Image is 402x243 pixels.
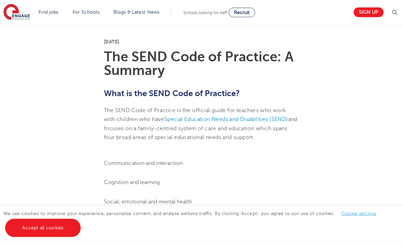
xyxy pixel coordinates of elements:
[3,211,383,230] span: We use cookies to improve your experience, personalise content, and analyse website traffic. By c...
[234,10,250,15] span: Recruit
[104,178,298,187] li: Cognition and learning
[104,50,298,78] h1: The SEND Code of Practice: A Summary
[104,159,298,168] li: Communication and interaction
[104,106,298,142] p: The SEND Code of Practice is the official guide for teachers who work with children who have and ...
[73,10,99,15] a: For Schools
[104,198,298,207] li: Social, emotional and mental health
[104,40,298,44] p: [DATE]
[113,10,160,15] a: Blogs & Latest News
[3,4,30,21] img: Engage Education
[183,10,227,15] span: Schools looking for staff
[104,88,298,100] h2: What is the SEND Code of Practice?
[164,117,288,123] a: Special Education Needs and Disabilities (SEND)
[5,219,81,237] a: Accept all cookies
[354,7,384,17] a: Sign up
[38,10,59,15] a: Find jobs
[229,8,255,17] a: Recruit
[341,211,376,216] a: Cookie settings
